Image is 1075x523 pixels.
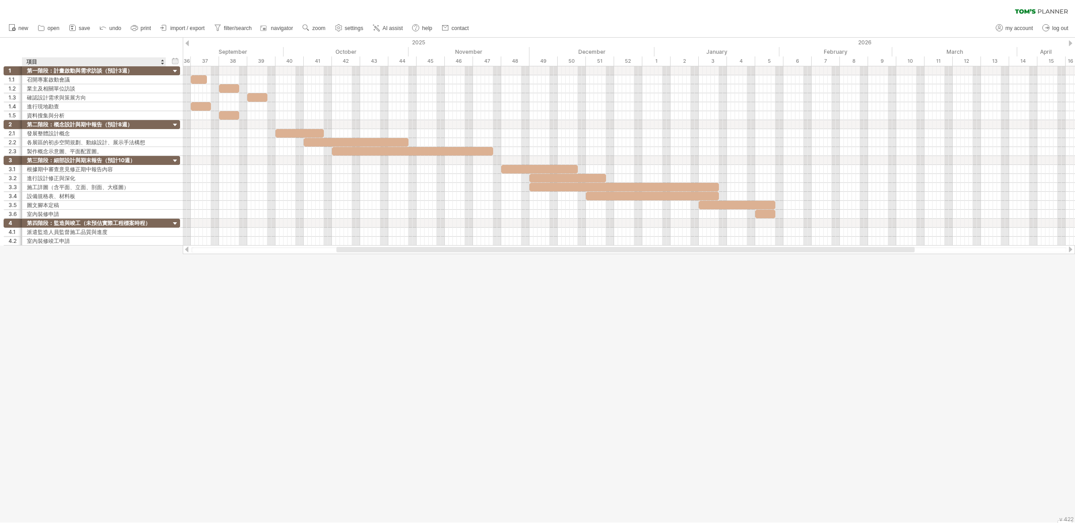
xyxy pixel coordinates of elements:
span: print [141,25,151,31]
div: 3.2 [9,174,22,182]
div: November 2025 [408,47,529,56]
div: February 2026 [779,47,892,56]
div: 2.2 [9,138,22,147]
div: 43 [360,56,388,66]
div: 3.6 [9,210,22,218]
div: 1 [9,66,22,75]
div: September 2025 [163,47,284,56]
div: 39 [247,56,275,66]
div: 第四階段：監造與竣工（未預估實際工程標案時程） [27,219,161,227]
span: open [47,25,60,31]
div: 資料搜集與分析 [27,111,161,120]
div: 9 [868,56,896,66]
span: contact [451,25,469,31]
span: new [18,25,28,31]
div: 4 [9,219,22,227]
div: 45 [417,56,445,66]
span: filter/search [224,25,252,31]
div: 室內裝修申請 [27,210,161,218]
div: 12 [953,56,981,66]
div: March 2026 [892,47,1017,56]
div: 3.1 [9,165,22,173]
div: January 2026 [654,47,779,56]
div: 4.2 [9,237,22,245]
div: 10 [896,56,924,66]
div: 40 [275,56,304,66]
div: 召開專案啟動會議 [27,75,161,84]
div: 進行現地勘查 [27,102,161,111]
div: v 422 [1059,516,1074,523]
div: 5 [755,56,783,66]
div: 第二階段：概念設計與期中報告（預計8週） [27,120,161,129]
div: 51 [586,56,614,66]
div: 49 [529,56,558,66]
div: 52 [614,56,642,66]
div: 1.5 [9,111,22,120]
div: 3.5 [9,201,22,209]
div: 確認設計需求與策展方向 [27,93,161,102]
div: 47 [473,56,501,66]
div: 37 [191,56,219,66]
span: save [79,25,90,31]
div: 3.4 [9,192,22,200]
div: 發展整體設計概念 [27,129,161,138]
div: 3.3 [9,183,22,191]
a: navigator [259,22,296,34]
div: 進行設計修正與深化 [27,174,161,182]
div: 製作概念示意圖、平面配置圖。 [27,147,161,156]
div: 13 [981,56,1009,66]
div: 46 [445,56,473,66]
div: 15 [1037,56,1066,66]
div: 41 [304,56,332,66]
div: 44 [388,56,417,66]
div: Show Legend [1058,520,1072,523]
span: import / export [170,25,205,31]
a: contact [439,22,472,34]
span: my account [1006,25,1033,31]
a: import / export [158,22,207,34]
div: October 2025 [284,47,408,56]
div: 3 [699,56,727,66]
div: 1.3 [9,93,22,102]
a: log out [1040,22,1071,34]
div: 圖文腳本定稿 [27,201,161,209]
a: new [6,22,31,34]
span: help [422,25,432,31]
a: print [129,22,154,34]
div: 48 [501,56,529,66]
a: AI assist [370,22,405,34]
div: 施工詳圖（含平面、立面、剖面、大樣圖） [27,183,161,191]
div: 業主及相關單位訪談 [27,84,161,93]
div: 2.1 [9,129,22,138]
a: zoom [300,22,328,34]
div: 根據期中審查意見修正期中報告內容 [27,165,161,173]
div: 派遣監造人員監督施工品質與進度 [27,228,161,236]
div: 7 [812,56,840,66]
div: 38 [219,56,247,66]
span: log out [1052,25,1068,31]
div: 4 [727,56,755,66]
a: open [35,22,62,34]
a: my account [993,22,1036,34]
div: 第三階段：細部設計與期末報告（預計10週） [27,156,161,164]
a: settings [333,22,366,34]
div: 設備規格表、材料板 [27,192,161,200]
div: 6 [783,56,812,66]
div: 1.4 [9,102,22,111]
a: help [410,22,435,34]
div: 14 [1009,56,1037,66]
span: undo [109,25,121,31]
a: save [67,22,93,34]
span: zoom [312,25,325,31]
div: 8 [840,56,868,66]
div: 各展區的初步空間規劃、動線設計、展示手法構想 [27,138,161,147]
div: 11 [924,56,953,66]
div: 第一階段：計畫啟動與需求訪談（預計3週） [27,66,161,75]
div: 3 [9,156,22,164]
div: 1 [642,56,671,66]
div: 1.2 [9,84,22,93]
span: navigator [271,25,293,31]
div: 2.3 [9,147,22,156]
div: 50 [558,56,586,66]
div: 1.1 [9,75,22,84]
